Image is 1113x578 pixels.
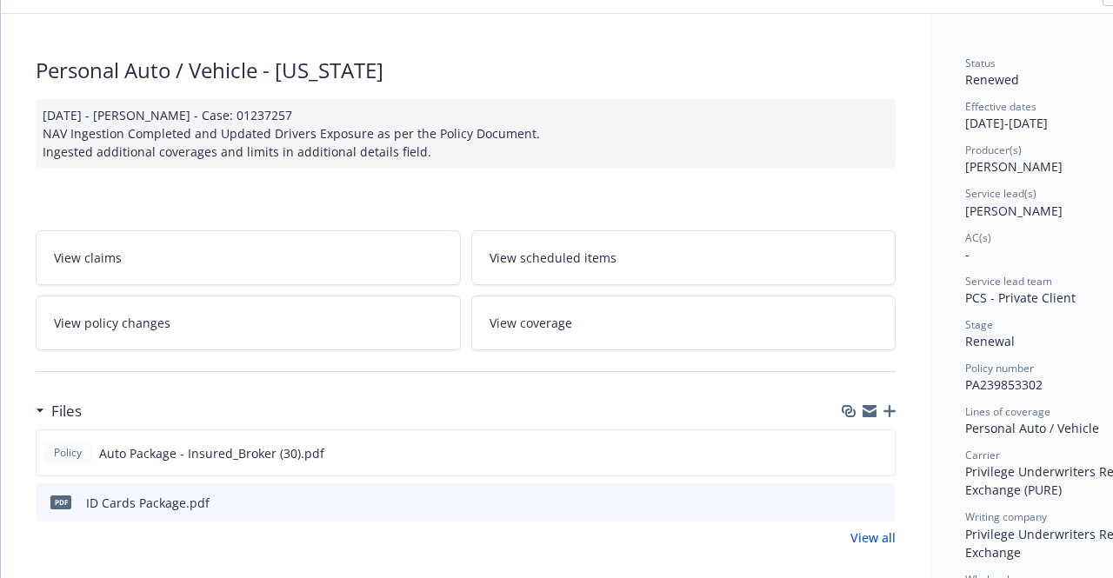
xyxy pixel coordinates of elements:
span: View claims [54,249,122,267]
a: View claims [36,230,461,285]
span: - [965,246,970,262]
span: AC(s) [965,230,991,245]
span: View coverage [490,314,572,332]
span: View scheduled items [490,249,616,267]
div: Files [36,400,82,422]
span: Auto Package - Insured_Broker (30).pdf [99,444,324,462]
div: [DATE] - [PERSON_NAME] - Case: 01237257 NAV Ingestion Completed and Updated Drivers Exposure as p... [36,99,896,168]
span: Renewal [965,333,1015,349]
a: View all [850,528,896,547]
span: Carrier [965,448,1000,462]
span: Stage [965,317,993,332]
span: Effective dates [965,99,1036,114]
span: Service lead(s) [965,186,1036,201]
span: Status [965,56,996,70]
button: preview file [873,494,889,512]
span: Producer(s) [965,143,1022,157]
a: View coverage [471,296,896,350]
span: PA239853302 [965,376,1043,393]
span: [PERSON_NAME] [965,158,1063,175]
h3: Files [51,400,82,422]
span: View policy changes [54,314,170,332]
span: Renewed [965,71,1019,88]
button: download file [845,494,859,512]
span: Writing company [965,509,1047,524]
div: Personal Auto / Vehicle - [US_STATE] [36,56,896,85]
button: download file [844,444,858,462]
div: ID Cards Package.pdf [86,494,210,512]
span: [PERSON_NAME] [965,203,1063,219]
span: Policy [50,445,85,461]
span: PCS - Private Client [965,289,1076,306]
a: View policy changes [36,296,461,350]
span: pdf [50,495,71,508]
button: preview file [872,444,888,462]
span: Lines of coverage [965,404,1050,419]
span: Policy number [965,361,1034,375]
a: View scheduled items [471,230,896,285]
span: Service lead team [965,274,1052,289]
